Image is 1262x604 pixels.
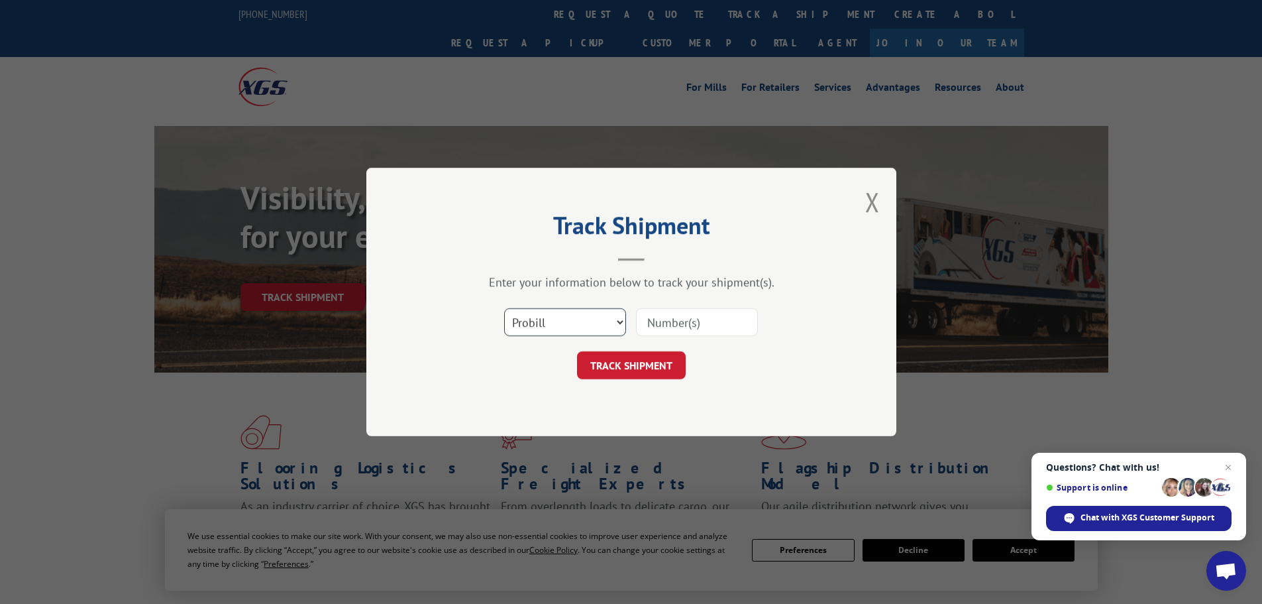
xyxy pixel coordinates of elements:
[1080,512,1214,524] span: Chat with XGS Customer Support
[865,184,880,219] button: Close modal
[1046,462,1232,473] span: Questions? Chat with us!
[1046,506,1232,531] div: Chat with XGS Customer Support
[433,274,830,290] div: Enter your information below to track your shipment(s).
[433,216,830,241] h2: Track Shipment
[1206,551,1246,591] div: Open chat
[577,351,686,379] button: TRACK SHIPMENT
[1046,483,1157,493] span: Support is online
[1220,459,1236,475] span: Close chat
[636,308,758,336] input: Number(s)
